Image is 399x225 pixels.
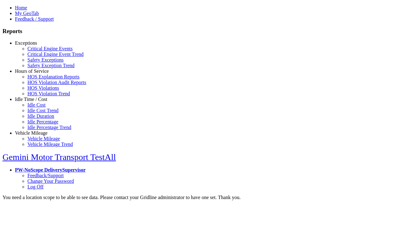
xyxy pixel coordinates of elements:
a: HOS Violation Audit Reports [27,80,86,85]
a: Change Your Password [27,178,74,184]
a: Idle Percentage Trend [27,125,71,130]
a: Vehicle Mileage [15,130,47,136]
a: My GeoTab [15,11,39,16]
a: Safety Exceptions [27,57,64,62]
a: Feedback/Support [27,173,64,178]
h3: Reports [2,28,397,35]
a: Idle Percentage [27,119,58,124]
a: Idle Cost Trend [27,108,59,113]
a: Feedback / Support [15,16,54,22]
a: Vehicle Mileage [27,136,60,141]
a: Idle Time / Cost [15,97,47,102]
a: HOS Violation Trend [27,91,70,96]
a: HOS Violations [27,85,59,91]
a: PW-NoScope DeliverySupervisor [15,167,85,172]
a: Idle Duration [27,113,54,119]
a: Hours of Service [15,68,49,74]
a: Exceptions [15,40,37,46]
a: Home [15,5,27,10]
a: HOS Explanation Reports [27,74,79,79]
a: Idle Cost [27,102,46,107]
a: Log Off [27,184,44,189]
div: You need a location scope to be able to see data. Please contact your Gridline administrator to h... [2,195,397,200]
a: Vehicle Mileage Trend [27,142,73,147]
a: Safety Exception Trend [27,63,75,68]
a: Gemini Motor Transport TestAll [2,152,116,162]
a: Critical Engine Events [27,46,73,51]
a: Critical Engine Event Trend [27,52,84,57]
